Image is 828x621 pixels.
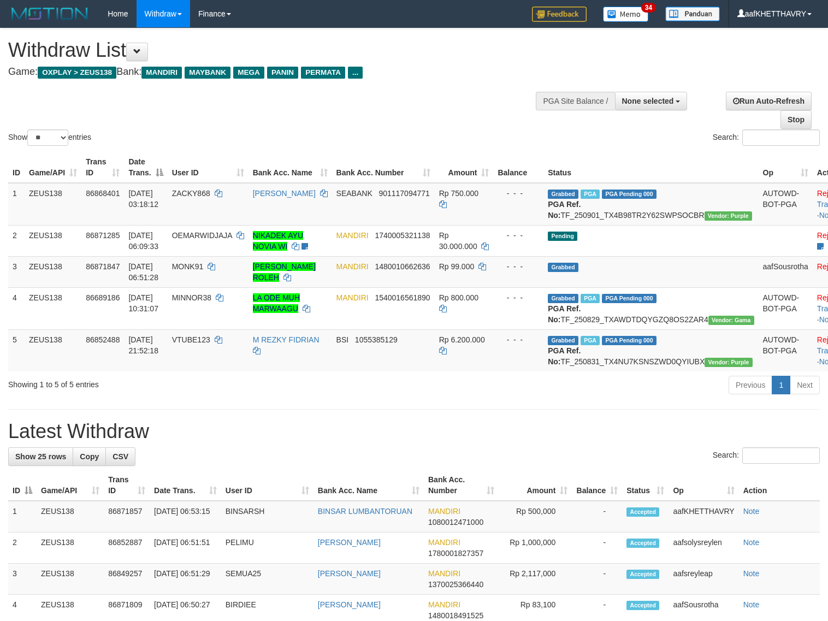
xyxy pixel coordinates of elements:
[435,152,494,183] th: Amount: activate to sort column ascending
[168,152,249,183] th: User ID: activate to sort column ascending
[8,129,91,146] label: Show entries
[743,569,760,578] a: Note
[439,189,478,198] span: Rp 750.000
[602,336,657,345] span: PGA Pending
[314,470,424,501] th: Bank Acc. Name: activate to sort column ascending
[37,470,104,501] th: Game/API: activate to sort column ascending
[603,7,649,22] img: Button%20Memo.svg
[86,262,120,271] span: 86871847
[548,263,578,272] span: Grabbed
[336,231,369,240] span: MANDIRI
[742,129,820,146] input: Search:
[615,92,688,110] button: None selected
[622,97,674,105] span: None selected
[759,183,813,226] td: AUTOWD-BOT-PGA
[729,376,772,394] a: Previous
[8,501,37,533] td: 1
[37,564,104,595] td: ZEUS138
[742,447,820,464] input: Search:
[86,335,120,344] span: 86852488
[86,189,120,198] span: 86868401
[626,507,659,517] span: Accepted
[37,501,104,533] td: ZEUS138
[8,67,541,78] h4: Game: Bank:
[572,564,622,595] td: -
[743,507,760,516] a: Note
[318,569,381,578] a: [PERSON_NAME]
[498,292,539,303] div: - - -
[150,533,221,564] td: [DATE] 06:51:51
[602,190,657,199] span: PGA Pending
[499,533,572,564] td: Rp 1,000,000
[336,293,369,302] span: MANDIRI
[705,358,752,367] span: Vendor URL: https://trx4.1velocity.biz
[8,183,25,226] td: 1
[548,190,578,199] span: Grabbed
[104,470,150,501] th: Trans ID: activate to sort column ascending
[780,110,812,129] a: Stop
[221,501,314,533] td: BINSARSH
[8,5,91,22] img: MOTION_logo.png
[548,200,581,220] b: PGA Ref. No:
[424,470,499,501] th: Bank Acc. Number: activate to sort column ascending
[150,501,221,533] td: [DATE] 06:53:15
[428,538,460,547] span: MANDIRI
[253,293,300,313] a: LA ODE MUH MARWAAGU
[336,262,369,271] span: MANDIRI
[499,501,572,533] td: Rp 500,000
[543,152,758,183] th: Status
[336,189,372,198] span: SEABANK
[37,533,104,564] td: ZEUS138
[8,287,25,329] td: 4
[141,67,182,79] span: MANDIRI
[543,287,758,329] td: TF_250829_TXAWDTDQYGZQ8OS2ZAR4
[378,189,429,198] span: Copy 901117094771 to clipboard
[104,533,150,564] td: 86852887
[439,293,478,302] span: Rp 800.000
[128,335,158,355] span: [DATE] 21:52:18
[428,518,483,527] span: Copy 1080012471000 to clipboard
[641,3,656,13] span: 34
[498,261,539,272] div: - - -
[713,129,820,146] label: Search:
[221,533,314,564] td: PELIMU
[253,262,316,282] a: [PERSON_NAME] ROLEH
[759,152,813,183] th: Op: activate to sort column ascending
[221,564,314,595] td: SEMUA25
[708,316,754,325] span: Vendor URL: https://trx31.1velocity.biz
[38,67,116,79] span: OXPLAY > ZEUS138
[172,231,232,240] span: OEMARWIDJAJA
[25,152,81,183] th: Game/API: activate to sort column ascending
[172,293,211,302] span: MINNOR38
[705,211,752,221] span: Vendor URL: https://trx4.1velocity.biz
[249,152,332,183] th: Bank Acc. Name: activate to sort column ascending
[532,7,587,22] img: Feedback.jpg
[8,375,337,390] div: Showing 1 to 5 of 5 entries
[8,564,37,595] td: 3
[759,287,813,329] td: AUTOWD-BOT-PGA
[499,470,572,501] th: Amount: activate to sort column ascending
[548,346,581,366] b: PGA Ref. No:
[336,335,349,344] span: BSI
[602,294,657,303] span: PGA Pending
[743,538,760,547] a: Note
[543,329,758,371] td: TF_250831_TX4NU7KSNSZWD0QYIUBX
[86,231,120,240] span: 86871285
[8,447,73,466] a: Show 25 rows
[581,294,600,303] span: Marked by aafkaynarin
[73,447,106,466] a: Copy
[536,92,614,110] div: PGA Site Balance /
[8,329,25,371] td: 5
[221,470,314,501] th: User ID: activate to sort column ascending
[318,600,381,609] a: [PERSON_NAME]
[332,152,435,183] th: Bank Acc. Number: activate to sort column ascending
[172,262,204,271] span: MONK91
[428,600,460,609] span: MANDIRI
[86,293,120,302] span: 86689186
[8,256,25,287] td: 3
[8,533,37,564] td: 2
[548,294,578,303] span: Grabbed
[375,231,430,240] span: Copy 1740005321138 to clipboard
[581,336,600,345] span: Marked by aafsolysreylen
[759,329,813,371] td: AUTOWD-BOT-PGA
